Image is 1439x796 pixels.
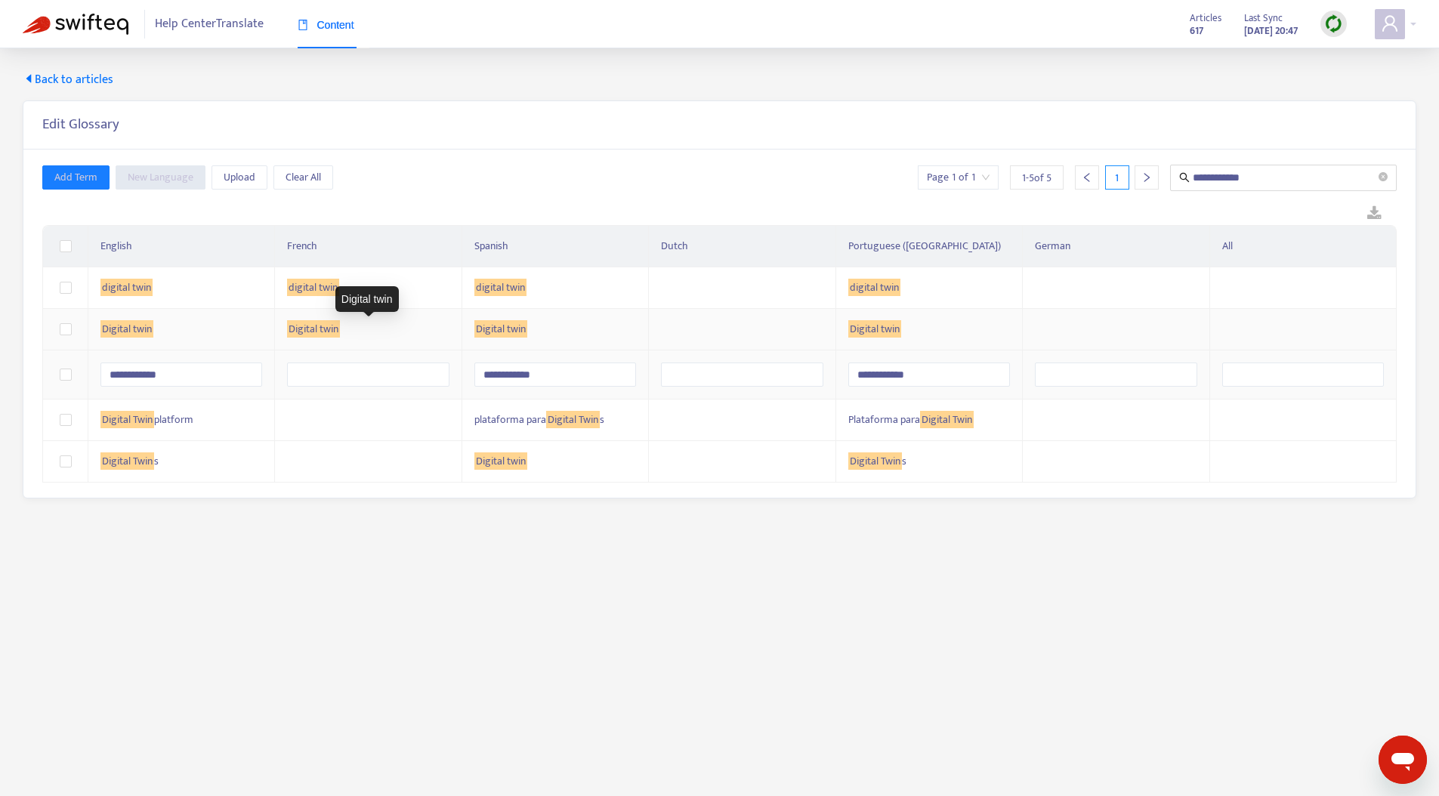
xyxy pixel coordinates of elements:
span: Digital Twin [848,452,902,470]
iframe: Button to launch messaging window, conversation in progress [1379,736,1427,784]
span: Digital Twin [920,411,974,428]
span: 1 - 5 of 5 [1022,170,1051,186]
button: New Language [116,165,205,190]
span: caret-left [23,73,35,85]
th: Portuguese ([GEOGRAPHIC_DATA]) [836,226,1023,267]
span: close-circle [1379,171,1388,185]
span: Clear All [286,169,321,186]
div: 1 [1105,165,1129,190]
span: digital twin [474,279,527,296]
span: Help Center Translate [155,10,264,39]
span: digital twin [100,279,153,296]
span: Back to articles [23,71,113,89]
button: Clear All [273,165,333,190]
span: Last Sync [1244,10,1283,26]
span: right [1141,172,1152,183]
span: digital twin [287,279,339,296]
span: Digital twin [100,320,153,338]
span: s [600,411,604,428]
img: Swifteq [23,14,128,35]
strong: [DATE] 20:47 [1244,23,1298,39]
span: Articles [1190,10,1221,26]
span: digital twin [848,279,900,296]
span: s [154,452,159,470]
th: German [1023,226,1209,267]
span: Upload [224,169,255,186]
div: Digital twin [335,286,399,312]
span: user [1381,14,1399,32]
span: book [298,20,308,30]
th: French [275,226,462,267]
span: Digital Twin [100,411,154,428]
span: Plataforma para [848,411,920,428]
span: Digital twin [287,320,340,338]
span: search [1179,172,1190,183]
span: Digital twin [474,452,527,470]
th: English [88,226,275,267]
span: Digital Twin [546,411,600,428]
button: Add Term [42,165,110,190]
strong: 617 [1190,23,1203,39]
span: left [1082,172,1092,183]
span: Digital Twin [100,452,154,470]
img: sync.dc5367851b00ba804db3.png [1324,14,1343,33]
th: Spanish [462,226,649,267]
th: All [1210,226,1397,267]
span: close-circle [1379,172,1388,181]
button: Upload [212,165,267,190]
h5: Edit Glossary [42,116,119,134]
span: platform [154,411,193,428]
span: Digital twin [474,320,527,338]
span: Content [298,19,354,31]
span: Digital twin [848,320,901,338]
th: Dutch [649,226,835,267]
span: plataforma para [474,411,546,428]
span: s [902,452,906,470]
